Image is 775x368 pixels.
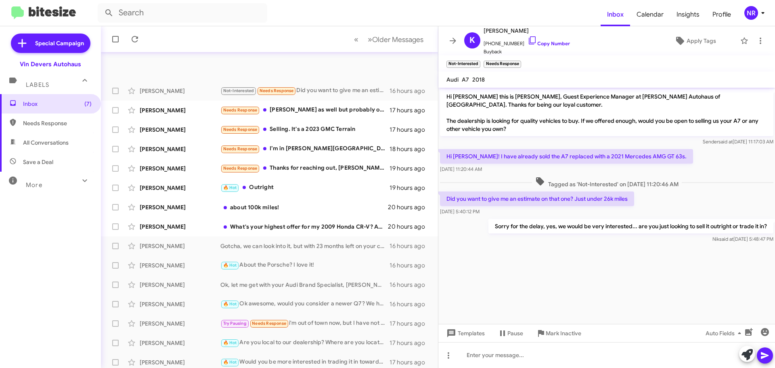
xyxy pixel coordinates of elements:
[220,319,390,328] div: i'm out of town now, but I have not driven that vehicle since the estimate so whatever it was at ...
[390,281,431,289] div: 16 hours ago
[469,34,475,47] span: K
[223,185,237,190] span: 🔥 Hot
[484,48,570,56] span: Buyback
[719,236,733,242] span: said at
[220,183,390,192] div: Outright
[140,223,220,231] div: [PERSON_NAME]
[84,100,92,108] span: (7)
[630,3,670,26] a: Calendar
[491,326,530,341] button: Pause
[390,339,431,347] div: 17 hours ago
[223,146,258,151] span: Needs Response
[140,87,220,95] div: [PERSON_NAME]
[140,339,220,347] div: [PERSON_NAME]
[368,34,372,44] span: »
[140,358,220,366] div: [PERSON_NAME]
[390,184,431,192] div: 19 hours ago
[220,357,390,367] div: Would you be more interested in trading it in towards something we have here? or outright selling...
[390,126,431,134] div: 17 hours ago
[446,61,480,68] small: Not-Interested
[223,340,237,345] span: 🔥 Hot
[670,3,706,26] a: Insights
[440,89,773,136] p: Hi [PERSON_NAME] this is [PERSON_NAME], Guest Experience Manager at [PERSON_NAME] Autohaus of [GE...
[223,263,237,268] span: 🔥 Hot
[530,326,588,341] button: Mark Inactive
[484,61,521,68] small: Needs Response
[718,139,733,145] span: said at
[601,3,630,26] a: Inbox
[223,321,247,326] span: Try Pausing
[388,223,431,231] div: 20 hours ago
[390,358,431,366] div: 17 hours ago
[140,281,220,289] div: [PERSON_NAME]
[220,164,390,173] div: Thanks for reaching out, [PERSON_NAME]. I'm negotiating some real estate transactions so I'm not ...
[220,203,388,211] div: about 100k miles!
[220,281,390,289] div: Ok, let me get with your Audi Brand Specialist, [PERSON_NAME] first thing [DATE] (he is out of th...
[349,31,363,48] button: Previous
[390,87,431,95] div: 16 hours ago
[446,76,459,83] span: Audi
[140,203,220,211] div: [PERSON_NAME]
[484,26,570,36] span: [PERSON_NAME]
[220,125,390,134] div: Selling. It's a 2023 GMC Terrain
[140,242,220,250] div: [PERSON_NAME]
[484,36,570,48] span: [PHONE_NUMBER]
[744,6,758,20] div: NR
[440,149,693,164] p: Hi [PERSON_NAME]! I have already sold the A7 replaced with a 2021 Mercedes AMG GT 63s.
[440,208,480,214] span: [DATE] 5:40:12 PM
[703,139,773,145] span: Sender [DATE] 11:17:03 AM
[140,106,220,114] div: [PERSON_NAME]
[440,166,482,172] span: [DATE] 11:20:44 AM
[687,34,716,48] span: Apply Tags
[462,76,469,83] span: A7
[140,164,220,172] div: [PERSON_NAME]
[140,320,220,328] div: [PERSON_NAME]
[532,177,682,188] span: Tagged as 'Not-Interested' on [DATE] 11:20:46 AM
[26,181,42,189] span: More
[699,326,751,341] button: Auto Fields
[223,88,254,93] span: Not-Interested
[98,3,267,23] input: Search
[140,261,220,269] div: [PERSON_NAME]
[388,203,431,211] div: 20 hours ago
[223,107,258,113] span: Needs Response
[140,126,220,134] div: [PERSON_NAME]
[252,321,286,326] span: Needs Response
[654,34,736,48] button: Apply Tags
[354,34,358,44] span: «
[528,40,570,46] a: Copy Number
[23,158,53,166] span: Save a Deal
[440,191,634,206] p: Did you want to give me an estimate on that one? Just under 26k miles
[363,31,428,48] button: Next
[438,326,491,341] button: Templates
[23,119,92,127] span: Needs Response
[140,145,220,153] div: [PERSON_NAME]
[390,320,431,328] div: 17 hours ago
[220,144,390,154] div: I’m in [PERSON_NAME][GEOGRAPHIC_DATA]
[737,6,766,20] button: NR
[488,219,773,233] p: Sorry for the delay, yes, we would be very interested... are you just looking to sell it outright...
[140,300,220,308] div: [PERSON_NAME]
[220,105,390,115] div: [PERSON_NAME] as well but probably only those two. The reliability in anything else for me is que...
[472,76,485,83] span: 2018
[35,39,84,47] span: Special Campaign
[223,166,258,171] span: Needs Response
[20,60,81,68] div: Vin Devers Autohaus
[390,261,431,269] div: 16 hours ago
[223,301,237,307] span: 🔥 Hot
[390,242,431,250] div: 16 hours ago
[706,326,744,341] span: Auto Fields
[260,88,294,93] span: Needs Response
[706,3,737,26] a: Profile
[712,236,773,242] span: Nik [DATE] 5:48:47 PM
[220,338,390,347] div: Are you local to our dealership? Where are you located?
[223,360,237,365] span: 🔥 Hot
[23,139,69,147] span: All Conversations
[507,326,523,341] span: Pause
[220,223,388,231] div: What's your highest offer for my 2009 Honda CR-V? And What cars are available in your inventory t...
[390,106,431,114] div: 17 hours ago
[11,34,90,53] a: Special Campaign
[220,242,390,250] div: Gotcha, we can look into it, but with 23 months left on your current Q7, it might not make sense ...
